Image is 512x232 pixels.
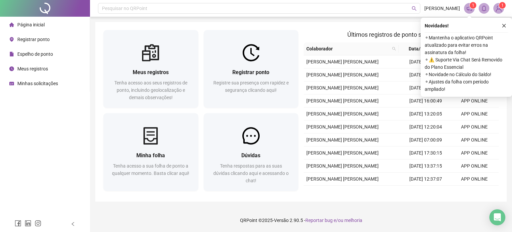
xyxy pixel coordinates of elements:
[241,152,260,159] span: Dúvidas
[133,69,169,75] span: Meus registros
[401,147,450,160] td: [DATE] 17:30:15
[450,173,499,186] td: APP ONLINE
[306,72,379,77] span: [PERSON_NAME] [PERSON_NAME]
[472,3,474,8] span: 1
[274,218,289,223] span: Versão
[501,3,504,8] span: 1
[306,150,379,156] span: [PERSON_NAME] [PERSON_NAME]
[25,220,31,227] span: linkedin
[399,42,446,55] th: Data/Hora
[412,6,417,11] span: search
[114,80,187,100] span: Tenha acesso aos seus registros de ponto, incluindo geolocalização e demais observações!
[466,5,472,11] span: notification
[306,45,389,52] span: Colaborador
[17,81,58,86] span: Minhas solicitações
[489,209,505,225] div: Open Intercom Messenger
[9,22,14,27] span: home
[401,45,438,52] span: Data/Hora
[112,163,189,176] span: Tenha acesso a sua folha de ponto a qualquer momento. Basta clicar aqui!
[401,55,450,68] td: [DATE] 13:36:09
[17,66,48,71] span: Meus registros
[306,176,379,182] span: [PERSON_NAME] [PERSON_NAME]
[450,160,499,173] td: APP ONLINE
[450,186,499,199] td: APP ONLINE
[17,22,45,27] span: Página inicial
[401,107,450,121] td: [DATE] 13:20:05
[9,37,14,42] span: environment
[213,80,289,93] span: Registre sua presença com rapidez e segurança clicando aqui!
[401,94,450,107] td: [DATE] 16:00:49
[103,30,198,108] a: Meus registrosTenha acesso aos seus registros de ponto, incluindo geolocalização e demais observa...
[204,113,299,191] a: DúvidasTenha respostas para as suas dúvidas clicando aqui e acessando o chat!
[450,94,499,107] td: APP ONLINE
[401,173,450,186] td: [DATE] 12:37:07
[425,71,508,78] span: ⚬ Novidade no Cálculo do Saldo!
[305,218,362,223] span: Reportar bug e/ou melhoria
[306,137,379,143] span: [PERSON_NAME] [PERSON_NAME]
[306,98,379,103] span: [PERSON_NAME] [PERSON_NAME]
[204,30,299,108] a: Registrar pontoRegistre sua presença com rapidez e segurança clicando aqui!
[401,121,450,134] td: [DATE] 12:20:04
[306,85,379,90] span: [PERSON_NAME] [PERSON_NAME]
[425,22,449,29] span: Novidades !
[401,186,450,199] td: [DATE] 07:00:23
[306,111,379,117] span: [PERSON_NAME] [PERSON_NAME]
[232,69,269,75] span: Registrar ponto
[306,124,379,130] span: [PERSON_NAME] [PERSON_NAME]
[425,78,508,93] span: ⚬ Ajustes da folha com período ampliado!
[401,134,450,147] td: [DATE] 07:00:09
[9,81,14,86] span: schedule
[391,44,397,54] span: search
[136,152,165,159] span: Minha folha
[9,66,14,71] span: clock-circle
[103,113,198,191] a: Minha folhaTenha acesso a sua folha de ponto a qualquer momento. Basta clicar aqui!
[481,5,487,11] span: bell
[450,134,499,147] td: APP ONLINE
[71,222,75,226] span: left
[17,51,53,57] span: Espelho de ponto
[502,23,506,28] span: close
[392,47,396,51] span: search
[470,2,476,9] sup: 1
[306,163,379,169] span: [PERSON_NAME] [PERSON_NAME]
[450,121,499,134] td: APP ONLINE
[17,37,50,42] span: Registrar ponto
[213,163,289,183] span: Tenha respostas para as suas dúvidas clicando aqui e acessando o chat!
[425,34,508,56] span: ⚬ Mantenha o aplicativo QRPoint atualizado para evitar erros na assinatura da folha!
[401,81,450,94] td: [DATE] 07:00:07
[450,147,499,160] td: APP ONLINE
[35,220,41,227] span: instagram
[494,3,504,13] img: 85789
[306,59,379,64] span: [PERSON_NAME] [PERSON_NAME]
[9,52,14,56] span: file
[499,2,506,9] sup: Atualize o seu contato no menu Meus Dados
[347,31,455,38] span: Últimos registros de ponto sincronizados
[425,56,508,71] span: ⚬ ⚠️ Suporte Via Chat Será Removido do Plano Essencial
[401,68,450,81] td: [DATE] 12:36:05
[450,107,499,121] td: APP ONLINE
[401,160,450,173] td: [DATE] 13:37:15
[424,5,460,12] span: [PERSON_NAME]
[90,209,512,232] footer: QRPoint © 2025 - 2.90.5 -
[15,220,21,227] span: facebook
